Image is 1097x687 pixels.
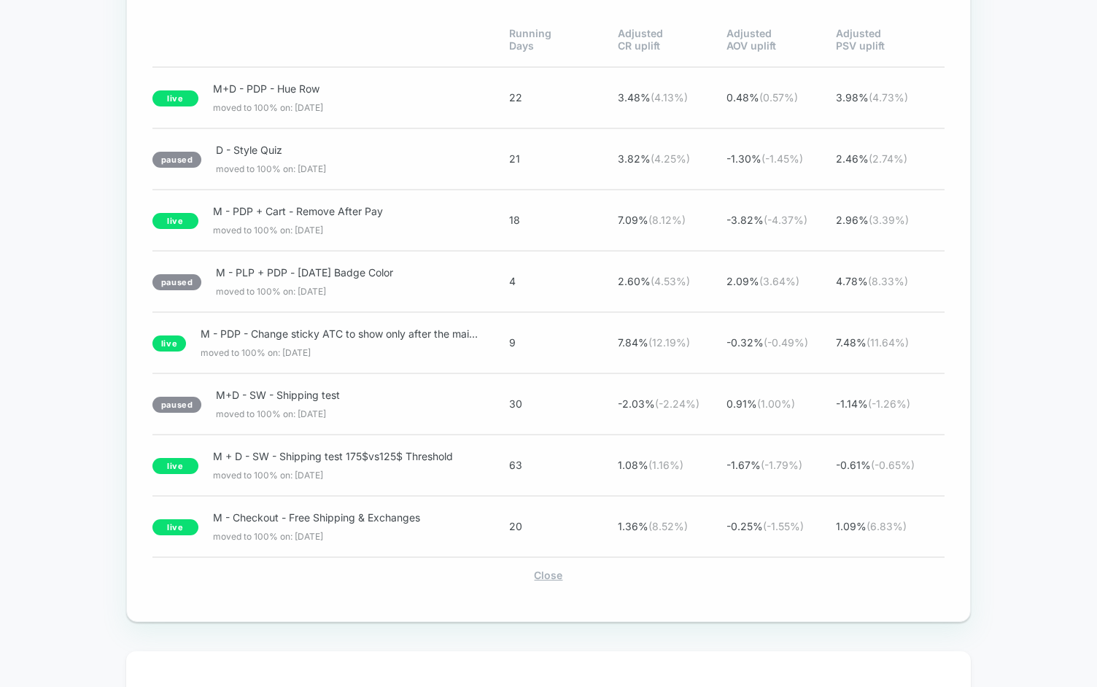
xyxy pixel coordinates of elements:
[655,397,699,410] span: ( -2.24 %)
[201,347,484,358] span: moved to 100% on: [DATE]
[871,459,915,471] span: ( -0.65 %)
[213,511,465,524] span: M - Checkout - Free Shipping & Exchanges
[648,336,690,349] span: ( 12.19 %)
[509,520,618,532] span: 20
[726,397,835,410] span: 0.91 %
[509,397,618,410] span: 30
[618,459,726,471] span: 1.08 %
[836,27,945,52] span: Adjusted PSV uplift
[213,225,468,236] span: moved to 100% on: [DATE]
[726,275,835,287] span: 2.09 %
[618,275,726,287] span: 2.60 %
[216,266,465,279] span: M - PLP + PDP - [DATE] Badge Color
[761,152,803,165] span: ( -1.45 %)
[618,214,726,226] span: 7.09 %
[152,335,186,352] p: live
[213,470,468,481] span: moved to 100% on: [DATE]
[869,214,909,226] span: ( 3.39 %)
[726,459,835,471] span: -1.67 %
[509,214,618,226] span: 18
[152,152,201,168] p: paused
[726,336,835,349] span: -0.32 %
[152,458,198,474] p: live
[836,91,945,104] span: 3.98 %
[213,82,465,95] span: M+D - PDP - Hue Row
[726,152,835,165] span: -1.30 %
[618,336,726,349] span: 7.84 %
[868,275,908,287] span: ( 8.33 %)
[726,27,835,52] span: Adjusted AOV uplift
[651,91,688,104] span: ( 4.13 %)
[726,520,835,532] span: -0.25 %
[648,459,683,471] span: ( 1.16 %)
[152,274,201,290] p: paused
[216,286,468,297] span: moved to 100% on: [DATE]
[152,90,198,106] p: live
[152,519,198,535] p: live
[216,389,465,401] span: M+D - SW - Shipping test
[648,520,688,532] span: ( 8.52 %)
[152,397,201,413] p: paused
[759,91,798,104] span: ( 0.57 %)
[869,91,908,104] span: ( 4.73 %)
[867,336,909,349] span: ( 11.64 %)
[216,163,468,174] span: moved to 100% on: [DATE]
[509,91,618,104] span: 22
[651,152,690,165] span: ( 4.25 %)
[618,152,726,165] span: 3.82 %
[618,397,726,410] span: -2.03 %
[726,214,835,226] span: -3.82 %
[509,336,618,349] span: 9
[618,91,726,104] span: 3.48 %
[836,459,945,471] span: -0.61 %
[648,214,686,226] span: ( 8.12 %)
[213,102,468,113] span: moved to 100% on: [DATE]
[216,408,468,419] span: moved to 100% on: [DATE]
[757,397,795,410] span: ( 1.00 %)
[763,520,804,532] span: ( -1.55 %)
[213,531,468,542] span: moved to 100% on: [DATE]
[868,397,910,410] span: ( -1.26 %)
[836,275,945,287] span: 4.78 %
[867,520,907,532] span: ( 6.83 %)
[764,336,808,349] span: ( -0.49 %)
[618,27,726,52] span: Adjusted CR uplift
[759,275,799,287] span: ( 3.64 %)
[201,327,481,340] span: M - PDP - Change sticky ATC to show only after the main product form
[509,275,618,287] span: 4
[152,569,945,581] div: Close
[764,214,807,226] span: ( -4.37 %)
[216,144,465,156] span: D - Style Quiz
[618,520,726,532] span: 1.36 %
[213,205,465,217] span: M - PDP + Cart - Remove After Pay
[213,450,465,462] span: M + D - SW - Shipping test 175$vs125$ Threshold
[836,152,945,165] span: 2.46 %
[509,152,618,165] span: 21
[836,214,945,226] span: 2.96 %
[726,91,835,104] span: 0.48 %
[869,152,907,165] span: ( 2.74 %)
[761,459,802,471] span: ( -1.79 %)
[836,520,945,532] span: 1.09 %
[509,27,618,52] span: Running Days
[836,397,945,410] span: -1.14 %
[152,213,198,229] p: live
[509,459,618,471] span: 63
[836,336,945,349] span: 7.48 %
[651,275,690,287] span: ( 4.53 %)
